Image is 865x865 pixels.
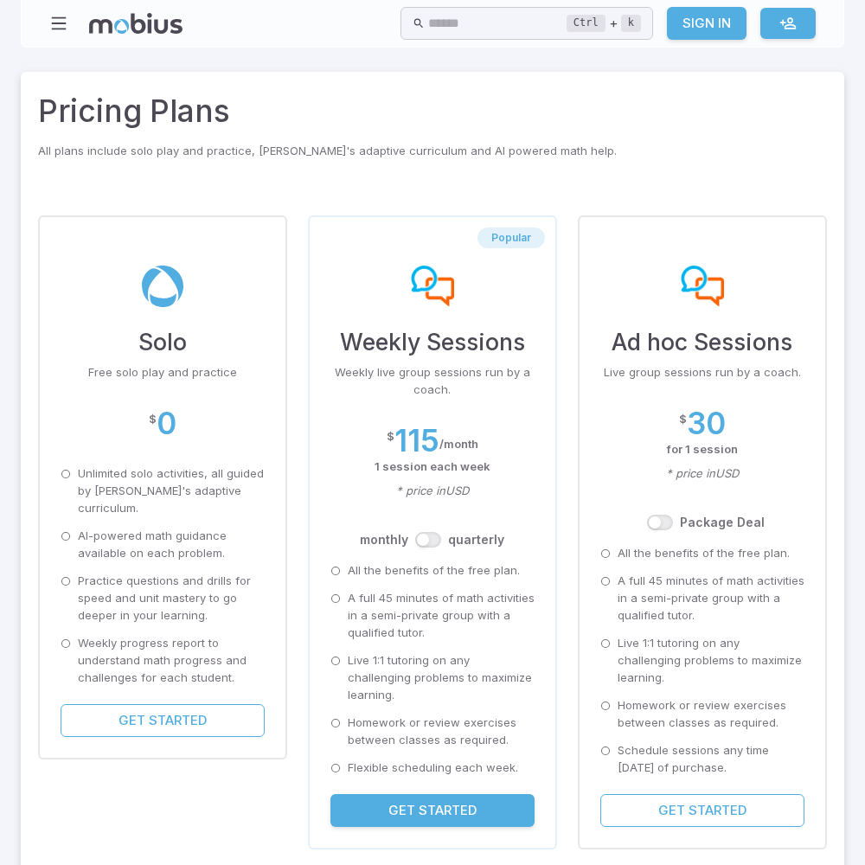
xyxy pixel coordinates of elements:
[411,266,454,307] img: weekly-sessions-plan-img
[61,364,265,381] p: Free solo play and practice
[600,465,804,483] p: * price in USD
[477,231,545,245] span: Popular
[618,545,790,562] p: All the benefits of the free plan.
[618,697,804,732] p: Homework or review exercises between classes as required.
[348,590,535,642] p: A full 45 minutes of math activities in a semi-private group with a qualified tutor.
[439,436,478,453] p: / month
[38,143,827,160] p: All plans include solo play and practice, [PERSON_NAME]'s adaptive curriculum and AI powered math...
[330,483,535,500] p: * price in USD
[78,465,265,517] p: Unlimited solo activities, all guided by [PERSON_NAME]'s adaptive curriculum.
[667,7,746,40] a: Sign In
[680,514,765,531] label: Package Deal
[679,411,687,428] p: $
[157,406,176,441] h2: 0
[149,411,157,428] p: $
[618,573,804,625] p: A full 45 minutes of math activities in a semi-private group with a qualified tutor.
[330,794,535,827] button: Get Started
[78,528,265,562] p: AI-powered math guidance available on each problem.
[61,704,265,737] button: Get Started
[687,406,726,441] h2: 30
[567,13,641,34] div: +
[38,89,827,134] h2: Pricing Plans
[567,15,605,32] kbd: Ctrl
[600,364,804,381] p: Live group sessions run by a coach.
[348,759,518,777] p: Flexible scheduling each week.
[618,742,804,777] p: Schedule sessions any time [DATE] of purchase.
[621,15,641,32] kbd: k
[394,423,439,458] h2: 115
[141,266,184,307] img: solo-plan-img
[348,714,535,749] p: Homework or review exercises between classes as required.
[448,531,504,548] label: quarterly
[681,266,724,307] img: ad-hoc sessions-plan-img
[61,324,265,359] h3: Solo
[78,635,265,687] p: Weekly progress report to understand math progress and challenges for each student.
[600,794,804,827] button: Get Started
[360,531,408,548] label: month ly
[600,441,804,458] p: for 1 session
[78,573,265,625] p: Practice questions and drills for speed and unit mastery to go deeper in your learning.
[387,428,394,445] p: $
[348,652,535,704] p: Live 1:1 tutoring on any challenging problems to maximize learning.
[330,324,535,359] h3: Weekly Sessions
[330,458,535,476] p: 1 session each week
[348,562,520,580] p: All the benefits of the free plan.
[330,364,535,399] p: Weekly live group sessions run by a coach.
[600,324,804,359] h3: Ad hoc Sessions
[618,635,804,687] p: Live 1:1 tutoring on any challenging problems to maximize learning.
